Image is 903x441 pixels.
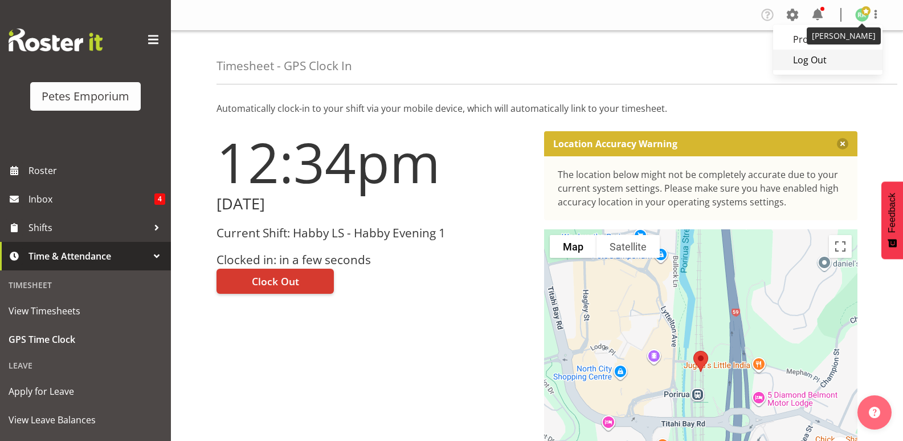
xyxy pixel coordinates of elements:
[887,193,897,233] span: Feedback
[553,138,677,149] p: Location Accuracy Warning
[550,235,596,258] button: Show street map
[773,29,882,50] a: Profile
[829,235,852,258] button: Toggle fullscreen view
[28,162,165,179] span: Roster
[837,138,848,149] button: Close message
[9,411,162,428] span: View Leave Balances
[3,325,168,354] a: GPS Time Clock
[773,50,882,70] a: Log Out
[154,193,165,205] span: 4
[9,383,162,400] span: Apply for Leave
[216,195,530,213] h2: [DATE]
[216,59,352,72] h4: Timesheet - GPS Clock In
[558,168,844,209] div: The location below might not be completely accurate due to your current system settings. Please m...
[9,302,162,319] span: View Timesheets
[216,102,857,115] p: Automatically clock-in to your shift via your mobile device, which will automatically link to you...
[9,29,103,51] img: Rosterit website logo
[3,297,168,325] a: View Timesheets
[596,235,660,258] button: Show satellite imagery
[3,273,168,297] div: Timesheet
[216,131,530,193] h1: 12:34pm
[28,248,148,265] span: Time & Attendance
[28,191,154,208] span: Inbox
[216,226,530,240] h3: Current Shift: Habby LS - Habby Evening 1
[881,181,903,259] button: Feedback - Show survey
[42,88,129,105] div: Petes Emporium
[869,407,880,418] img: help-xxl-2.png
[28,219,148,236] span: Shifts
[9,331,162,348] span: GPS Time Clock
[3,377,168,406] a: Apply for Leave
[252,274,299,289] span: Clock Out
[3,406,168,434] a: View Leave Balances
[855,8,869,22] img: ruth-robertson-taylor722.jpg
[216,269,334,294] button: Clock Out
[3,354,168,377] div: Leave
[216,253,530,266] h3: Clocked in: in a few seconds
